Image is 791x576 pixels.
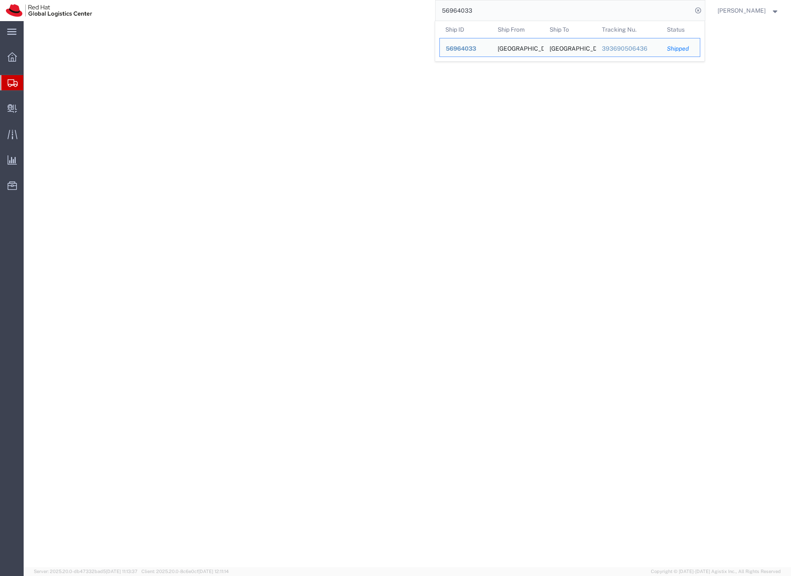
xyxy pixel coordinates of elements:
[550,38,590,57] div: Sapphire House Antwerp
[718,6,766,15] span: Sona Mala
[198,569,229,574] span: [DATE] 12:11:14
[34,569,138,574] span: Server: 2025.20.0-db47332bad5
[439,21,492,38] th: Ship ID
[667,44,694,53] div: Shipped
[544,21,596,38] th: Ship To
[661,21,700,38] th: Status
[596,21,661,38] th: Tracking Nu.
[24,21,791,567] iframe: FS Legacy Container
[436,0,692,21] input: Search for shipment number, reference number
[601,44,655,53] div: 393690506436
[446,45,476,52] span: 56964033
[491,21,544,38] th: Ship From
[439,21,704,61] table: Search Results
[497,38,538,57] div: Renaissance Amsterdam Hotel
[651,568,781,575] span: Copyright © [DATE]-[DATE] Agistix Inc., All Rights Reserved
[717,5,780,16] button: [PERSON_NAME]
[6,4,92,17] img: logo
[141,569,229,574] span: Client: 2025.20.0-8c6e0cf
[106,569,138,574] span: [DATE] 11:13:37
[446,44,486,53] div: 56964033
